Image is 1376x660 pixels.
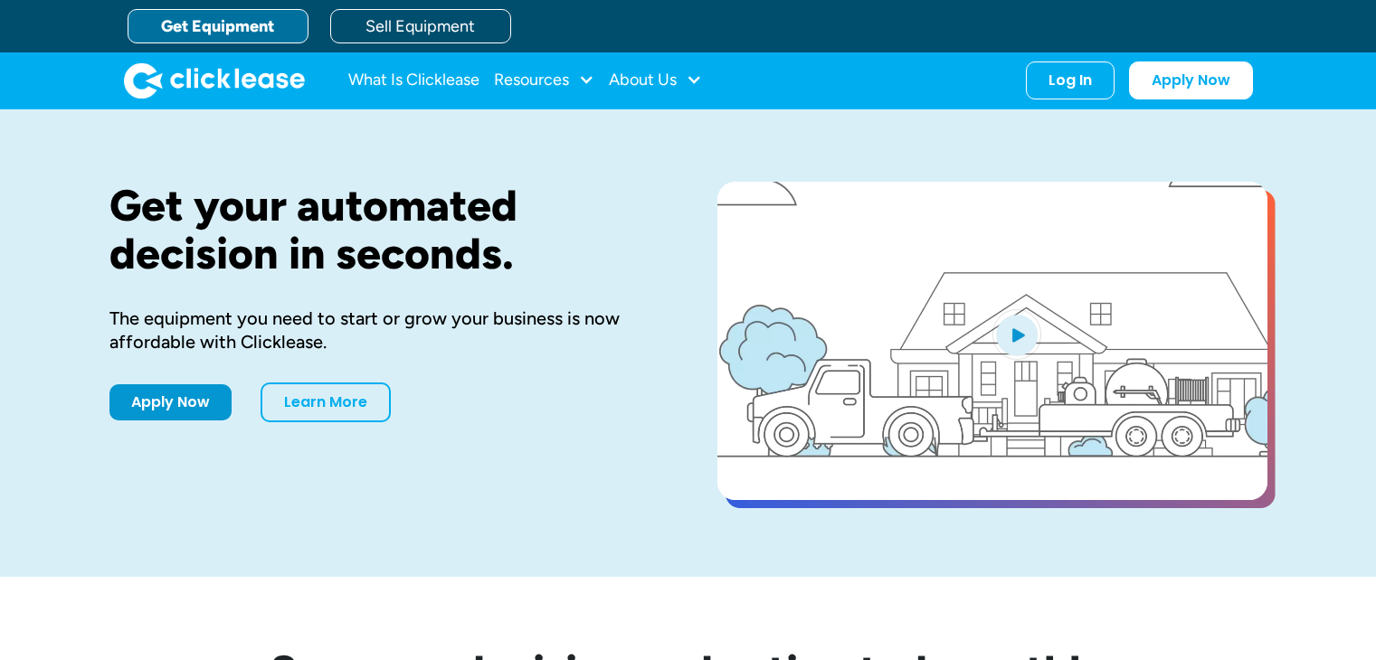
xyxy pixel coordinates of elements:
[109,306,660,354] div: The equipment you need to start or grow your business is now affordable with Clicklease.
[494,62,594,99] div: Resources
[992,309,1041,360] img: Blue play button logo on a light blue circular background
[717,182,1267,500] a: open lightbox
[261,382,391,422] a: Learn More
[124,62,305,99] a: home
[124,62,305,99] img: Clicklease logo
[330,9,511,43] a: Sell Equipment
[1129,61,1253,99] a: Apply Now
[109,384,232,420] a: Apply Now
[109,182,660,278] h1: Get your automated decision in seconds.
[1049,71,1092,90] div: Log In
[609,62,702,99] div: About Us
[348,62,479,99] a: What Is Clicklease
[128,9,308,43] a: Get Equipment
